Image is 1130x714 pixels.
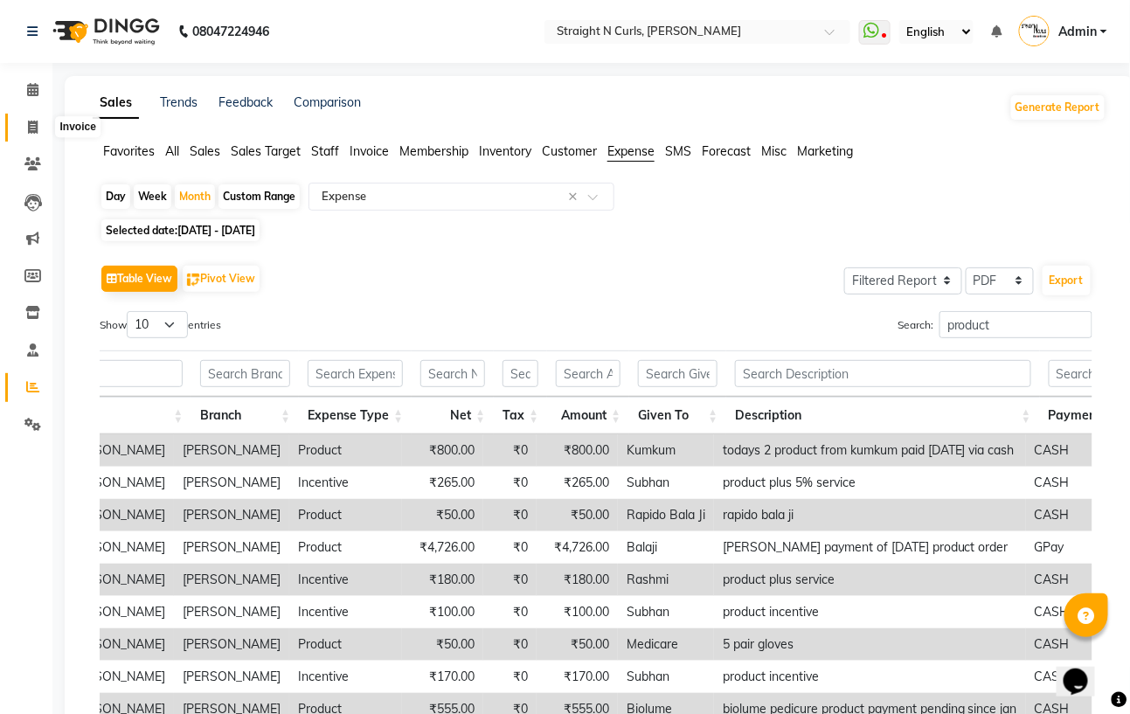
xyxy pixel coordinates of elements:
[200,360,290,387] input: Search Branch
[556,360,620,387] input: Search Amount
[402,467,483,499] td: ₹265.00
[174,596,289,628] td: [PERSON_NAME]
[483,467,537,499] td: ₹0
[218,184,300,209] div: Custom Range
[537,499,618,531] td: ₹50.00
[289,499,402,531] td: Product
[618,531,714,564] td: Balaji
[726,397,1039,434] th: Description: activate to sort column ascending
[618,661,714,693] td: Subhan
[714,564,1026,596] td: product plus service
[177,224,255,237] span: [DATE] - [DATE]
[494,397,547,434] th: Tax: activate to sort column ascending
[607,143,655,159] span: Expense
[483,628,537,661] td: ₹0
[483,499,537,531] td: ₹0
[618,434,714,467] td: Kumkum
[218,94,273,110] a: Feedback
[537,531,618,564] td: ₹4,726.00
[898,311,1092,338] label: Search:
[714,467,1026,499] td: product plus 5% service
[45,7,164,56] img: logo
[1011,95,1105,120] button: Generate Report
[618,564,714,596] td: Rashmi
[174,564,289,596] td: [PERSON_NAME]
[537,596,618,628] td: ₹100.00
[402,499,483,531] td: ₹50.00
[174,467,289,499] td: [PERSON_NAME]
[568,188,583,206] span: Clear all
[187,274,200,287] img: pivot.png
[618,596,714,628] td: Subhan
[618,467,714,499] td: Subhan
[483,564,537,596] td: ₹0
[665,143,691,159] span: SMS
[412,397,494,434] th: Net: activate to sort column ascending
[100,311,221,338] label: Show entries
[289,628,402,661] td: Product
[350,143,389,159] span: Invoice
[289,596,402,628] td: Incentive
[542,143,597,159] span: Customer
[174,434,289,467] td: [PERSON_NAME]
[714,531,1026,564] td: [PERSON_NAME] payment of [DATE] product order
[56,117,101,138] div: Invoice
[537,434,618,467] td: ₹800.00
[1019,16,1050,46] img: Admin
[761,143,787,159] span: Misc
[479,143,531,159] span: Inventory
[483,434,537,467] td: ₹0
[160,94,198,110] a: Trends
[289,467,402,499] td: Incentive
[183,266,260,292] button: Pivot View
[399,143,468,159] span: Membership
[294,94,361,110] a: Comparison
[714,628,1026,661] td: 5 pair gloves
[483,596,537,628] td: ₹0
[127,311,188,338] select: Showentries
[1058,23,1097,41] span: Admin
[299,397,412,434] th: Expense Type: activate to sort column ascending
[537,628,618,661] td: ₹50.00
[629,397,726,434] th: Given To: activate to sort column ascending
[174,628,289,661] td: [PERSON_NAME]
[483,661,537,693] td: ₹0
[289,531,402,564] td: Product
[191,397,299,434] th: Branch: activate to sort column ascending
[402,531,483,564] td: ₹4,726.00
[103,143,155,159] span: Favorites
[311,143,339,159] span: Staff
[101,184,130,209] div: Day
[618,628,714,661] td: Medicare
[174,661,289,693] td: [PERSON_NAME]
[231,143,301,159] span: Sales Target
[402,661,483,693] td: ₹170.00
[939,311,1092,338] input: Search:
[308,360,403,387] input: Search Expense Type
[174,499,289,531] td: [PERSON_NAME]
[93,87,139,119] a: Sales
[402,564,483,596] td: ₹180.00
[101,219,260,241] span: Selected date:
[503,360,538,387] input: Search Tax
[537,564,618,596] td: ₹180.00
[165,143,179,159] span: All
[402,434,483,467] td: ₹800.00
[714,499,1026,531] td: rapido bala ji
[420,360,485,387] input: Search Net
[547,397,629,434] th: Amount: activate to sort column ascending
[174,531,289,564] td: [PERSON_NAME]
[192,7,269,56] b: 08047224946
[735,360,1030,387] input: Search Description
[289,564,402,596] td: Incentive
[190,143,220,159] span: Sales
[797,143,853,159] span: Marketing
[702,143,751,159] span: Forecast
[289,434,402,467] td: Product
[101,266,177,292] button: Table View
[402,628,483,661] td: ₹50.00
[1043,266,1091,295] button: Export
[134,184,171,209] div: Week
[638,360,718,387] input: Search Given To
[1057,644,1113,697] iframe: chat widget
